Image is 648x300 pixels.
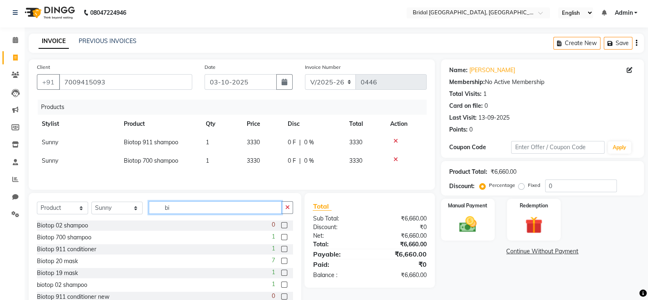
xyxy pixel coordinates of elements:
[271,220,275,229] span: 0
[37,221,88,230] div: Biotop 02 shampoo
[449,90,482,98] div: Total Visits:
[483,90,487,98] div: 1
[288,138,296,147] span: 0 F
[37,245,96,254] div: Biotop 911 conditioner
[478,114,509,122] div: 13-09-2025
[443,247,642,256] a: Continue Without Payment
[307,271,370,280] div: Balance :
[149,201,282,214] input: Search or Scan
[370,249,433,259] div: ₹6,660.00
[349,139,362,146] span: 3330
[21,1,77,24] img: logo
[528,182,540,189] label: Fixed
[119,115,201,133] th: Product
[307,223,370,232] div: Discount:
[614,9,632,17] span: Admin
[604,37,632,50] button: Save
[449,78,485,86] div: Membership:
[307,214,370,223] div: Sub Total:
[370,214,433,223] div: ₹6,660.00
[370,271,433,280] div: ₹6,660.00
[448,202,487,209] label: Manual Payment
[449,114,477,122] div: Last Visit:
[304,157,314,165] span: 0 %
[37,281,87,289] div: biotop 02 shampoo
[271,232,275,241] span: 1
[206,139,209,146] span: 1
[484,102,488,110] div: 0
[38,100,433,115] div: Products
[307,249,370,259] div: Payable:
[307,259,370,269] div: Paid:
[37,64,50,71] label: Client
[124,157,178,164] span: Biotop 700 shampoo
[469,125,473,134] div: 0
[608,141,631,154] button: Apply
[90,1,126,24] b: 08047224946
[42,139,58,146] span: Sunny
[37,269,78,277] div: Biotop 19 mask
[37,115,119,133] th: Stylist
[385,115,427,133] th: Action
[271,268,275,277] span: 1
[124,139,178,146] span: Biotop 911 shampoo
[39,34,69,49] a: INVOICE
[42,157,58,164] span: Sunny
[79,37,136,45] a: PREVIOUS INVOICES
[271,244,275,253] span: 1
[206,157,209,164] span: 1
[271,256,275,265] span: 7
[449,143,512,152] div: Coupon Code
[349,157,362,164] span: 3330
[37,74,60,90] button: +91
[520,202,548,209] label: Redemption
[469,66,515,75] a: [PERSON_NAME]
[307,232,370,240] div: Net:
[37,257,78,266] div: Biotop 20 mask
[37,233,91,242] div: Biotop 700 shampoo
[449,125,468,134] div: Points:
[520,214,548,236] img: _gift.svg
[454,214,482,234] img: _cash.svg
[449,168,487,176] div: Product Total:
[304,138,314,147] span: 0 %
[489,182,515,189] label: Percentage
[283,115,344,133] th: Disc
[449,182,475,191] div: Discount:
[288,157,296,165] span: 0 F
[205,64,216,71] label: Date
[553,37,600,50] button: Create New
[370,259,433,269] div: ₹0
[242,115,283,133] th: Price
[344,115,385,133] th: Total
[449,78,636,86] div: No Active Membership
[271,280,275,289] span: 1
[201,115,242,133] th: Qty
[247,139,260,146] span: 3330
[307,240,370,249] div: Total:
[449,66,468,75] div: Name:
[449,102,483,110] div: Card on file:
[299,157,301,165] span: |
[305,64,341,71] label: Invoice Number
[511,141,605,154] input: Enter Offer / Coupon Code
[313,202,332,211] span: Total
[299,138,301,147] span: |
[59,74,192,90] input: Search by Name/Mobile/Email/Code
[491,168,516,176] div: ₹6,660.00
[370,232,433,240] div: ₹6,660.00
[370,223,433,232] div: ₹0
[247,157,260,164] span: 3330
[370,240,433,249] div: ₹6,660.00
